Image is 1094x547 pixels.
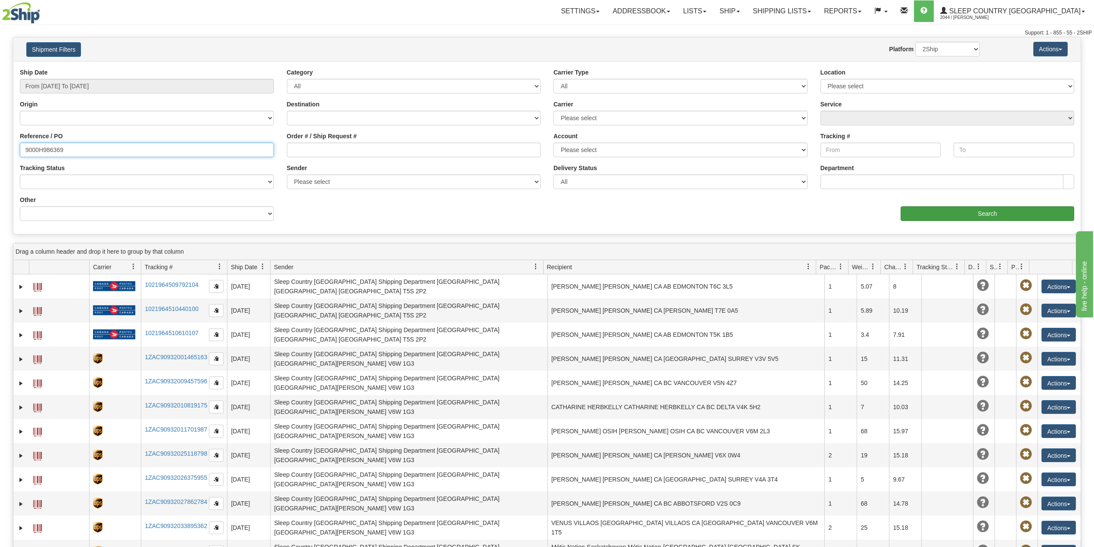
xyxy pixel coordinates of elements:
[977,448,989,460] span: Unknown
[547,274,825,298] td: [PERSON_NAME] [PERSON_NAME] CA AB EDMONTON T6C 3L5
[33,448,42,462] a: Label
[801,259,816,274] a: Recipient filter column settings
[889,347,921,371] td: 11.31
[145,354,207,361] a: 1ZAC90932001465163
[255,259,270,274] a: Ship Date filter column settings
[820,143,941,157] input: From
[93,263,112,271] span: Carrier
[820,132,850,140] label: Tracking #
[820,263,838,271] span: Packages
[820,100,842,109] label: Service
[857,323,889,347] td: 3.4
[547,516,825,540] td: VENUS VILLAOS [GEOGRAPHIC_DATA] VILLAOS CA [GEOGRAPHIC_DATA] VANCOUVER V6M 1T5
[606,0,677,22] a: Addressbook
[857,371,889,395] td: 50
[547,491,825,516] td: [PERSON_NAME] [PERSON_NAME] CA BC ABBOTSFORD V2S 0C9
[746,0,817,22] a: Shipping lists
[817,0,868,22] a: Reports
[528,259,543,274] a: Sender filter column settings
[824,395,857,419] td: 1
[824,443,857,467] td: 2
[227,419,270,443] td: [DATE]
[977,304,989,316] span: Unknown
[270,491,547,516] td: Sleep Country [GEOGRAPHIC_DATA] Shipping Department [GEOGRAPHIC_DATA] [GEOGRAPHIC_DATA][PERSON_NA...
[17,451,25,460] a: Expand
[227,443,270,467] td: [DATE]
[209,280,224,293] button: Copy to clipboard
[270,298,547,323] td: Sleep Country [GEOGRAPHIC_DATA] Shipping Department [GEOGRAPHIC_DATA] [GEOGRAPHIC_DATA] [GEOGRAPH...
[93,426,102,436] img: 8 - UPS
[17,427,25,436] a: Expand
[20,132,63,140] label: Reference / PO
[33,472,42,486] a: Label
[824,516,857,540] td: 2
[227,371,270,395] td: [DATE]
[547,263,572,271] span: Recipient
[677,0,713,22] a: Lists
[977,280,989,292] span: Unknown
[1041,497,1076,510] button: Actions
[889,298,921,323] td: 10.19
[1014,259,1029,274] a: Pickup Status filter column settings
[1041,400,1076,414] button: Actions
[17,476,25,484] a: Expand
[17,379,25,388] a: Expand
[33,376,42,389] a: Label
[889,274,921,298] td: 8
[553,100,573,109] label: Carrier
[17,500,25,508] a: Expand
[227,274,270,298] td: [DATE]
[857,443,889,467] td: 19
[820,68,845,77] label: Location
[270,443,547,467] td: Sleep Country [GEOGRAPHIC_DATA] Shipping Department [GEOGRAPHIC_DATA] [GEOGRAPHIC_DATA][PERSON_NA...
[17,403,25,412] a: Expand
[145,450,207,457] a: 1ZAC90932025118798
[93,474,102,485] img: 8 - UPS
[6,5,80,16] div: live help - online
[889,419,921,443] td: 15.97
[1020,352,1032,364] span: Pickup Not Assigned
[824,298,857,323] td: 1
[270,274,547,298] td: Sleep Country [GEOGRAPHIC_DATA] Shipping Department [GEOGRAPHIC_DATA] [GEOGRAPHIC_DATA] [GEOGRAPH...
[17,524,25,532] a: Expand
[553,68,588,77] label: Carrier Type
[145,498,207,505] a: 1ZAC90932027862784
[866,259,880,274] a: Weight filter column settings
[270,516,547,540] td: Sleep Country [GEOGRAPHIC_DATA] Shipping Department [GEOGRAPHIC_DATA] [GEOGRAPHIC_DATA][PERSON_NA...
[884,263,902,271] span: Charge
[93,377,102,388] img: 8 - UPS
[145,522,207,529] a: 1ZAC90932033895362
[889,443,921,467] td: 15.18
[145,426,207,433] a: 1ZAC90932011701987
[227,347,270,371] td: [DATE]
[17,283,25,291] a: Expand
[1041,424,1076,438] button: Actions
[1020,304,1032,316] span: Pickup Not Assigned
[20,164,65,172] label: Tracking Status
[547,323,825,347] td: [PERSON_NAME] [PERSON_NAME] CA AB EDMONTON T5K 1B5
[270,395,547,419] td: Sleep Country [GEOGRAPHIC_DATA] Shipping Department [GEOGRAPHIC_DATA] [GEOGRAPHIC_DATA][PERSON_NA...
[547,347,825,371] td: [PERSON_NAME] [PERSON_NAME] CA [GEOGRAPHIC_DATA] SURREY V3V 5V5
[1020,521,1032,533] span: Pickup Not Assigned
[1020,280,1032,292] span: Pickup Not Assigned
[20,196,36,204] label: Other
[231,263,257,271] span: Ship Date
[820,164,854,172] label: Department
[287,164,307,172] label: Sender
[145,378,207,385] a: 1ZAC90932009457596
[1041,304,1076,317] button: Actions
[20,68,48,77] label: Ship Date
[824,323,857,347] td: 1
[553,164,597,172] label: Delivery Status
[1020,328,1032,340] span: Pickup Not Assigned
[889,467,921,491] td: 9.67
[857,491,889,516] td: 68
[212,259,227,274] a: Tracking # filter column settings
[824,371,857,395] td: 1
[274,263,293,271] span: Sender
[270,347,547,371] td: Sleep Country [GEOGRAPHIC_DATA] Shipping Department [GEOGRAPHIC_DATA] [GEOGRAPHIC_DATA][PERSON_NA...
[93,353,102,364] img: 8 - UPS
[968,263,976,271] span: Delivery Status
[2,29,1092,37] div: Support: 1 - 855 - 55 - 2SHIP
[971,259,986,274] a: Delivery Status filter column settings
